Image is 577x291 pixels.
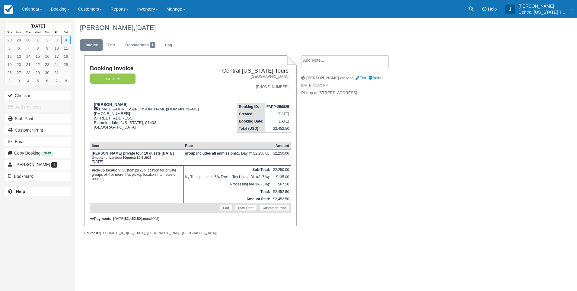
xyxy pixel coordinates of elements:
[272,166,291,173] td: $2,250.00
[33,36,42,44] a: 1
[33,29,42,36] th: Wed
[84,231,100,235] strong: Source IP:
[80,24,504,31] h1: [PERSON_NAME],
[30,24,45,28] strong: [DATE]
[183,181,272,188] td: Processing fee 3% (3%):
[33,44,42,52] a: 8
[183,188,272,195] th: Total:
[33,69,42,77] a: 29
[272,142,291,149] th: Amount
[80,39,103,51] a: Invoice
[42,151,53,156] span: New
[90,149,183,165] td: [DATE]
[518,9,567,15] p: Central [US_STATE] Tours
[5,91,71,100] button: Check-in
[43,29,52,36] th: Thu
[151,217,158,221] small: 9003
[5,69,14,77] a: 26
[43,77,52,85] a: 6
[301,83,403,90] em: [DATE] 03:59 PM
[90,102,212,137] div: [EMAIL_ADDRESS][PERSON_NAME][DOMAIN_NAME] [PHONE_NUMBER] [STREET_ADDRESS] Bloomingdale, [US_STATE...
[185,151,238,155] strong: group includes all admissions
[5,137,71,146] button: Email
[51,162,57,168] span: 1
[52,52,61,60] a: 17
[301,90,403,96] p: Pickup at [STREET_ADDRESS]
[265,125,291,132] td: $2,452.50
[15,162,50,167] span: [PERSON_NAME]
[33,77,42,85] a: 5
[214,68,288,74] h2: Central [US_STATE] Tours
[5,52,14,60] a: 12
[61,69,71,77] a: 1
[272,181,291,188] td: $67.50
[94,102,128,107] strong: [PERSON_NAME]
[43,69,52,77] a: 30
[33,52,42,60] a: 15
[43,36,52,44] a: 2
[5,44,14,52] a: 5
[237,118,265,125] th: Booking Date:
[505,5,515,14] div: J
[183,142,272,149] th: Rate
[84,231,296,235] div: [TECHNICAL_ID] ([US_STATE], [GEOGRAPHIC_DATA], [GEOGRAPHIC_DATA])
[214,74,288,90] address: [GEOGRAPHIC_DATA] [PHONE_NUMBER]
[14,69,24,77] a: 27
[237,125,265,132] th: Total (USD):
[61,29,71,36] th: Sat
[355,76,366,80] a: Edit
[90,217,291,221] div: : [DATE] (amex )
[488,7,497,11] span: Help
[14,60,24,69] a: 20
[272,173,291,181] td: $135.00
[61,77,71,85] a: 8
[161,39,177,51] a: Log
[92,151,174,160] strong: [PERSON_NAME] private tour 10 guests [DATE]
[5,187,71,196] a: Help
[5,148,71,158] button: Copy Booking New
[61,52,71,60] a: 18
[24,36,33,44] a: 30
[125,217,141,221] strong: $2,452.50
[14,29,24,36] th: Mon
[14,44,24,52] a: 6
[272,188,291,195] td: $2,452.50
[183,149,272,165] td: 1 Day @ $2,250.00
[52,29,61,36] th: Fri
[52,44,61,52] a: 10
[4,5,13,14] img: checkfront-main-nav-mini-logo.png
[24,77,33,85] a: 4
[24,60,33,69] a: 21
[220,205,232,211] a: Edit
[5,29,14,36] th: Sun
[306,76,339,80] strong: [PERSON_NAME]
[52,77,61,85] a: 7
[5,114,71,123] a: Staff Print
[90,73,133,84] a: Paid
[273,151,289,160] div: $2,250.00
[14,36,24,44] a: 29
[61,60,71,69] a: 25
[92,156,151,159] small: timothyhprivatetour10guests10-4-2025
[265,118,291,125] td: [DATE]
[120,39,160,51] a: Transactions1
[24,29,33,36] th: Tue
[183,195,272,203] th: Amount Paid:
[90,217,111,221] strong: Payments
[90,65,212,72] h1: Booking Invoice
[61,44,71,52] a: 11
[5,102,71,112] button: Add Payment
[16,189,25,194] b: Help
[183,166,272,173] th: Sub-Total:
[24,52,33,60] a: 14
[5,36,14,44] a: 28
[266,105,289,109] strong: FAPP-250825
[368,76,384,80] a: Delete
[103,39,120,51] a: Edit
[33,60,42,69] a: 22
[150,42,155,48] span: 1
[5,172,71,181] button: Bookmark
[43,52,52,60] a: 16
[5,60,14,69] a: 19
[235,205,257,211] a: Staff Print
